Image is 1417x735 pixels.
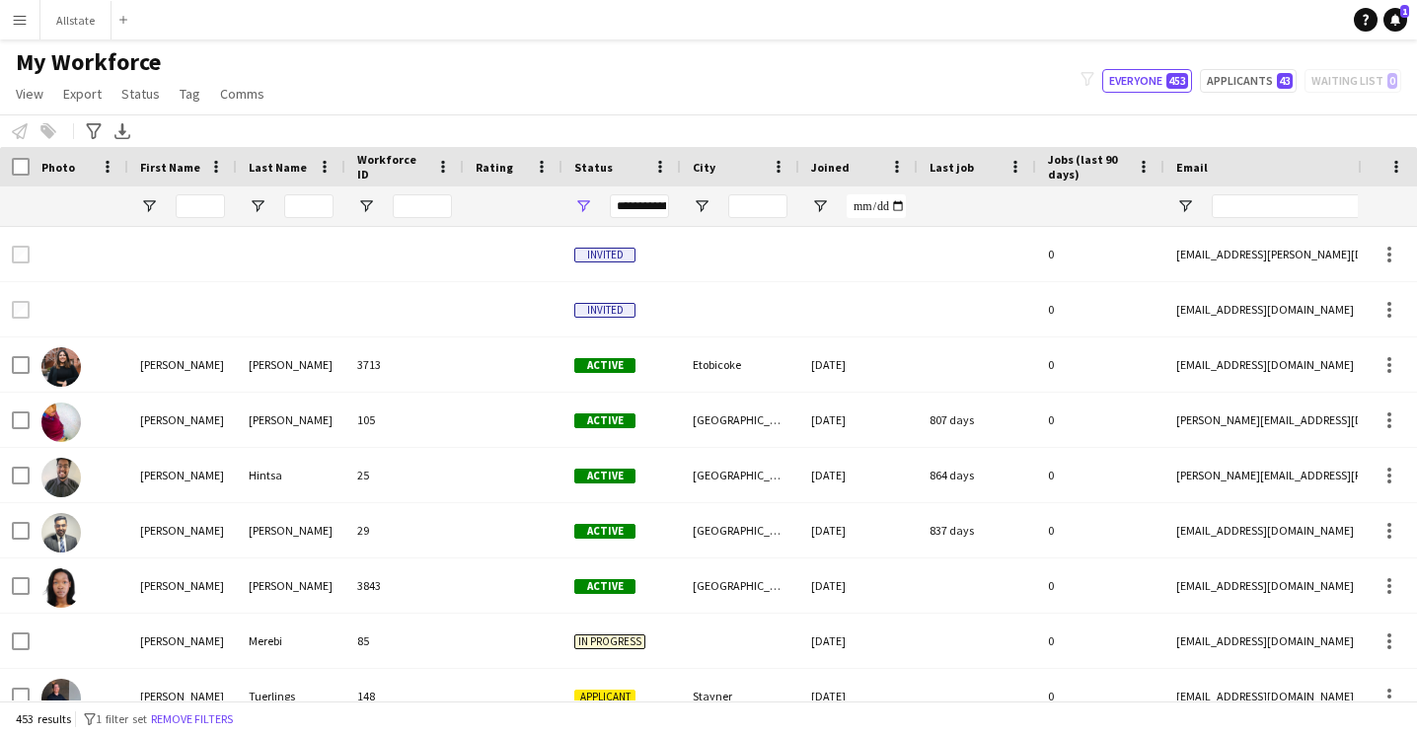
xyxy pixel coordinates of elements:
[918,393,1036,447] div: 807 days
[693,197,710,215] button: Open Filter Menu
[357,152,428,182] span: Workforce ID
[237,614,345,668] div: Merebi
[82,119,106,143] app-action-btn: Advanced filters
[574,160,613,175] span: Status
[799,337,918,392] div: [DATE]
[212,81,272,107] a: Comms
[930,160,974,175] span: Last job
[63,85,102,103] span: Export
[41,347,81,387] img: Aanchal Rawal
[1036,282,1164,336] div: 0
[799,503,918,557] div: [DATE]
[12,301,30,319] input: Row Selection is disabled for this row (unchecked)
[681,448,799,502] div: [GEOGRAPHIC_DATA]
[799,614,918,668] div: [DATE]
[1036,227,1164,281] div: 0
[55,81,110,107] a: Export
[574,524,635,539] span: Active
[1400,5,1409,18] span: 1
[1102,69,1192,93] button: Everyone453
[237,503,345,557] div: [PERSON_NAME]
[41,568,81,608] img: Abigail Newby
[574,303,635,318] span: Invited
[1036,558,1164,613] div: 0
[40,1,112,39] button: Allstate
[41,513,81,552] img: Abhijot Dhaliwal
[799,393,918,447] div: [DATE]
[574,469,635,483] span: Active
[128,614,237,668] div: [PERSON_NAME]
[128,558,237,613] div: [PERSON_NAME]
[847,194,906,218] input: Joined Filter Input
[345,393,464,447] div: 105
[1036,337,1164,392] div: 0
[574,634,645,649] span: In progress
[41,403,81,442] img: Aaron Wright
[41,458,81,497] img: Abel Hintsa
[681,393,799,447] div: [GEOGRAPHIC_DATA]
[574,358,635,373] span: Active
[237,393,345,447] div: [PERSON_NAME]
[728,194,787,218] input: City Filter Input
[128,337,237,392] div: [PERSON_NAME]
[345,669,464,723] div: 148
[799,448,918,502] div: [DATE]
[357,197,375,215] button: Open Filter Menu
[41,160,75,175] span: Photo
[345,448,464,502] div: 25
[574,579,635,594] span: Active
[918,503,1036,557] div: 837 days
[237,558,345,613] div: [PERSON_NAME]
[693,160,715,175] span: City
[918,448,1036,502] div: 864 days
[1200,69,1297,93] button: Applicants43
[574,248,635,262] span: Invited
[128,393,237,447] div: [PERSON_NAME]
[1048,152,1129,182] span: Jobs (last 90 days)
[799,669,918,723] div: [DATE]
[1036,669,1164,723] div: 0
[16,85,43,103] span: View
[345,558,464,613] div: 3843
[140,160,200,175] span: First Name
[140,197,158,215] button: Open Filter Menu
[128,448,237,502] div: [PERSON_NAME]
[345,614,464,668] div: 85
[284,194,334,218] input: Last Name Filter Input
[574,690,635,704] span: Applicant
[574,197,592,215] button: Open Filter Menu
[172,81,208,107] a: Tag
[681,558,799,613] div: [GEOGRAPHIC_DATA]
[681,337,799,392] div: Etobicoke
[180,85,200,103] span: Tag
[1277,73,1293,89] span: 43
[1176,160,1208,175] span: Email
[799,558,918,613] div: [DATE]
[113,81,168,107] a: Status
[1036,614,1164,668] div: 0
[811,160,850,175] span: Joined
[1036,503,1164,557] div: 0
[345,503,464,557] div: 29
[681,669,799,723] div: Stayner
[128,503,237,557] div: [PERSON_NAME]
[237,337,345,392] div: [PERSON_NAME]
[574,413,635,428] span: Active
[237,448,345,502] div: Hintsa
[681,503,799,557] div: [GEOGRAPHIC_DATA]
[8,81,51,107] a: View
[811,197,829,215] button: Open Filter Menu
[96,711,147,726] span: 1 filter set
[41,679,81,718] img: Adam Tuerlings
[1036,448,1164,502] div: 0
[220,85,264,103] span: Comms
[476,160,513,175] span: Rating
[16,47,161,77] span: My Workforce
[147,708,237,730] button: Remove filters
[1036,393,1164,447] div: 0
[12,246,30,263] input: Row Selection is disabled for this row (unchecked)
[1383,8,1407,32] a: 1
[237,669,345,723] div: Tuerlings
[249,160,307,175] span: Last Name
[111,119,134,143] app-action-btn: Export XLSX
